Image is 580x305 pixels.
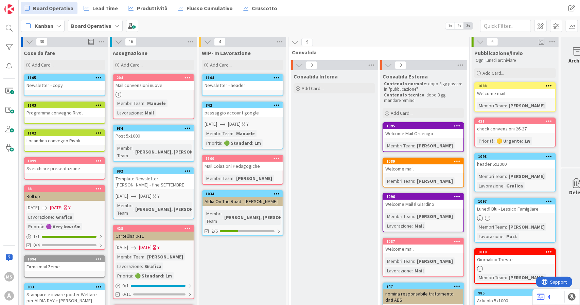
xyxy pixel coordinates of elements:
div: 1103 [24,102,105,108]
p: : dopo 3 gg mandare remind [384,92,463,104]
div: Giornalino Trieste [475,255,555,264]
span: [DATE] [228,121,241,128]
div: 842passaggio account google [203,102,283,117]
div: 88 [28,186,105,191]
span: WIP- In Lavorazione [202,50,251,56]
div: 1098 [475,154,555,160]
div: 1104 [203,75,283,81]
span: [DATE] [116,193,128,200]
div: Lavorazione [385,222,412,230]
div: 1/1 [24,232,105,241]
div: 1087 [383,238,463,245]
div: Welcome mail [383,245,463,253]
a: 428Cartellina 0-11[DATE][DATE]YMembri Team:[PERSON_NAME]Lavorazione:GraficaPriorità:🟢 Standard: 1... [113,225,194,299]
span: : [414,257,415,265]
span: Support [14,1,31,9]
div: Lavorazione [27,213,53,221]
div: 1096 [386,194,463,199]
span: : [506,274,507,281]
div: Mail [413,267,425,274]
div: 1089 [383,158,463,164]
div: Roll up [24,192,105,201]
div: [PERSON_NAME] [415,142,455,149]
div: Membri Team [385,213,414,220]
div: 992 [117,169,194,174]
div: Mail Colazioni Pedagogiche [203,162,283,171]
span: [DATE] [139,244,152,251]
div: nomina responsabile trattamento dati ABS [383,289,463,304]
a: 1034Aldia On The Road - [PERSON_NAME]Membri Team:[PERSON_NAME], [PERSON_NAME]2/6 [202,190,283,236]
div: 1105Newsletter - copy [24,75,105,90]
span: : [221,139,222,147]
div: Priorità [205,139,221,147]
div: Membri Team [477,223,506,231]
div: 1087 [386,239,463,244]
div: Lavorazione [385,267,412,274]
div: 1102Locandina convegno Rivoli [24,130,105,145]
a: 204Mail convenzioni nuoveMembri Team:ManueleLavorazione:Mail [113,74,194,119]
div: [PERSON_NAME], [PERSON_NAME] [134,148,211,156]
div: 204 [117,75,194,80]
span: [DATE] [205,121,217,128]
p: : dopo 3 gg passare in "pubblicazione" [384,81,463,92]
div: 204Mail convenzioni nuove [113,75,194,90]
div: Programma convegno Rivoli [24,108,105,117]
span: : [53,213,54,221]
span: Add Card... [121,62,143,68]
div: 1098 [478,154,555,159]
div: [PERSON_NAME] [507,274,546,281]
span: : [142,263,143,270]
span: 2/6 [211,228,218,235]
a: 1089Welcome mailMembri Team:[PERSON_NAME] [383,158,464,187]
div: 1095 [386,124,463,128]
a: 984Post 5x1000Membri Team:[PERSON_NAME], [PERSON_NAME] [113,125,194,162]
a: 1105Newsletter - copy [24,74,105,96]
div: Manuele [145,100,168,107]
div: 1089Welcome mail [383,158,463,173]
div: 0/1 [113,282,194,290]
div: Post [505,233,519,240]
div: Stampare e inviare poster Welfare - per ALDIA DAY + [PERSON_NAME] [24,290,105,305]
div: Membri Team [205,130,233,137]
div: 1010 [475,249,555,255]
span: : [414,142,415,149]
span: 4 [214,38,226,46]
div: Membri Team [116,100,144,107]
div: 1096Welcome Mail Il Giardino [383,194,463,209]
div: Lavorazione [116,109,142,116]
div: 1097 [478,199,555,204]
div: 1099Svecchiare presentazione [24,158,105,173]
div: 1104 [206,75,283,80]
span: [DATE] [50,204,63,211]
span: : [144,100,145,107]
div: 🟢 Standard: 1m [222,139,263,147]
div: 1098header 5x1000 [475,154,555,168]
div: 204 [113,75,194,81]
strong: Contenuto tecnico [384,92,424,98]
div: 431check convenzioni 26-27 [475,118,555,133]
span: 6 [487,38,498,46]
a: 1098header 5x1000Membri Team:[PERSON_NAME]Lavorazione:Grafica [474,153,556,192]
div: 984 [117,126,194,131]
div: [PERSON_NAME] [415,177,455,185]
div: 992Template Newsletter [PERSON_NAME] - fine SETTEMBRE [113,168,194,189]
span: : [414,177,415,185]
div: [PERSON_NAME] [507,173,546,180]
div: 1088Welcome mail [475,83,555,98]
a: 1099Svecchiare presentazione [24,157,105,180]
div: Y [157,193,160,200]
div: 428Cartellina 0-11 [113,226,194,240]
b: Board Operativa [71,22,111,29]
span: : [504,233,505,240]
p: Ogni lunedì archiviare [476,58,555,63]
div: [PERSON_NAME] [415,257,455,265]
div: 1010 [478,250,555,254]
div: 947 [386,284,463,289]
a: 1102Locandina convegno Rivoli [24,129,105,152]
div: 985Articolo 5x1000 [475,290,555,305]
span: Produttività [137,4,168,12]
span: Pubblicazione/invio [474,50,523,56]
div: 1095 [383,123,463,129]
div: 1010Giornalino Trieste [475,249,555,264]
div: 833 [28,285,105,289]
